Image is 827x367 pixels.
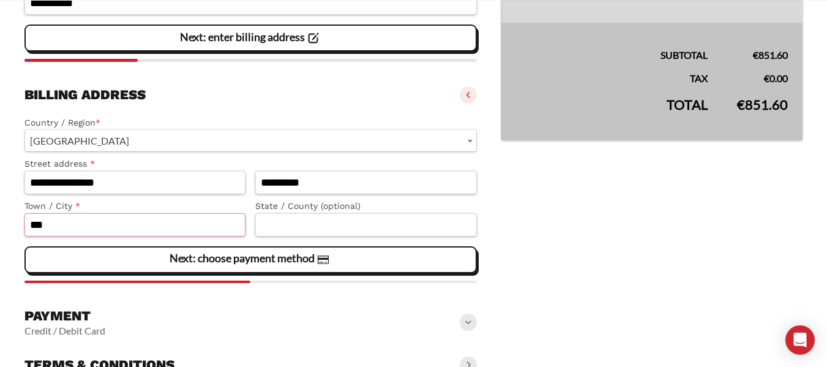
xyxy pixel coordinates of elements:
vaadin-button: Next: enter billing address [24,25,477,51]
h3: Payment [24,308,105,325]
h3: Billing address [24,86,146,104]
label: Country / Region [24,116,477,130]
label: Street address [24,157,245,171]
vaadin-horizontal-layout: Credit / Debit Card [24,325,105,337]
span: (optional) [321,201,361,211]
vaadin-button: Next: choose payment method [24,246,477,273]
label: State / County [255,199,476,213]
span: United Arab Emirates [25,130,476,151]
label: Town / City [24,199,245,213]
span: Country / Region [24,129,477,152]
div: Open Intercom Messenger [785,325,815,355]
